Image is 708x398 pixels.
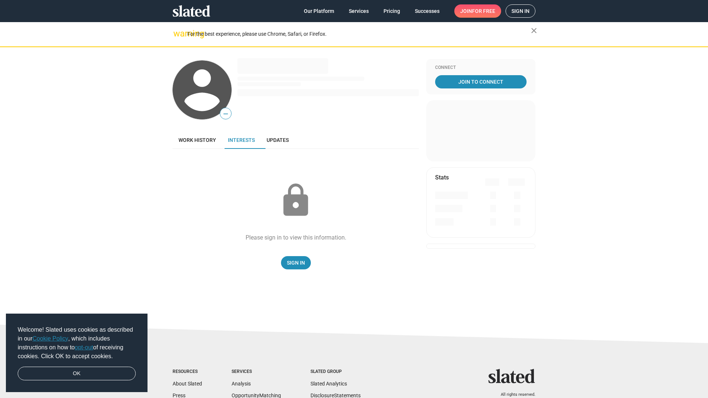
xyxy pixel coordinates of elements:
mat-icon: close [530,26,538,35]
a: Services [343,4,375,18]
span: — [220,109,231,119]
div: Please sign in to view this information. [246,234,346,241]
div: cookieconsent [6,314,147,392]
div: For the best experience, please use Chrome, Safari, or Firefox. [187,29,531,39]
mat-icon: lock [277,182,314,219]
span: Join To Connect [437,75,525,88]
a: Sign In [281,256,311,269]
span: Join [460,4,495,18]
mat-icon: warning [173,29,182,38]
span: Work history [178,137,216,143]
span: Interests [228,137,255,143]
div: Slated Group [310,369,361,375]
a: Interests [222,131,261,149]
a: opt-out [75,344,93,350]
span: for free [472,4,495,18]
a: Successes [409,4,445,18]
a: Joinfor free [454,4,501,18]
a: Work history [173,131,222,149]
a: Sign in [506,4,535,18]
a: Slated Analytics [310,381,347,387]
a: Join To Connect [435,75,527,88]
span: Sign in [511,5,530,17]
span: Our Platform [304,4,334,18]
span: Services [349,4,369,18]
a: Updates [261,131,295,149]
span: Successes [415,4,440,18]
span: Pricing [383,4,400,18]
a: dismiss cookie message [18,367,136,381]
span: Updates [267,137,289,143]
a: Our Platform [298,4,340,18]
div: Services [232,369,281,375]
a: Analysis [232,381,251,387]
span: Welcome! Slated uses cookies as described in our , which includes instructions on how to of recei... [18,325,136,361]
a: About Slated [173,381,202,387]
a: Pricing [378,4,406,18]
span: Sign In [287,256,305,269]
mat-card-title: Stats [435,174,449,181]
div: Resources [173,369,202,375]
a: Cookie Policy [32,335,68,342]
div: Connect [435,65,527,71]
